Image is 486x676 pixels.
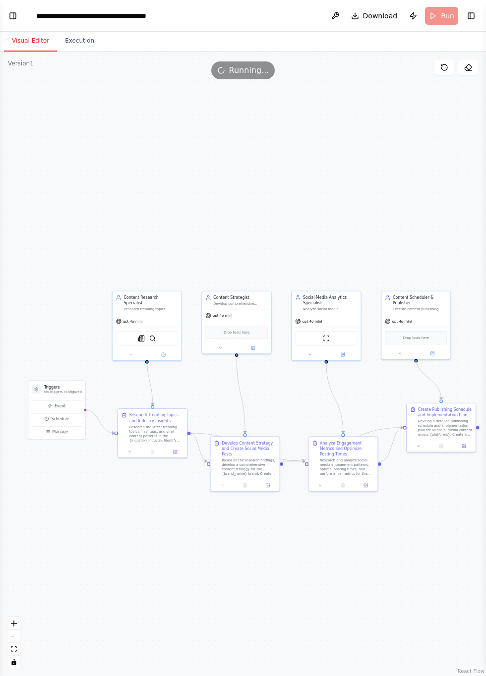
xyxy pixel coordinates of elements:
[123,319,142,324] span: gpt-4o-mini
[190,430,207,464] g: Edge from 4dd36b86-52b5-40a2-920c-774801e65f11 to b92081a2-bce5-4a0e-aa07-1ee1ca410a08
[8,59,34,67] div: Version 1
[213,313,232,318] span: gpt-4o-mini
[147,351,179,358] button: Open in side panel
[7,617,20,669] div: React Flow controls
[31,400,83,411] button: Event
[31,426,83,437] button: Manage
[44,384,82,390] h3: Triggers
[320,458,374,476] div: Research and analyze social media engagement patterns, optimal posting times, and performance met...
[7,617,20,630] button: zoom in
[418,419,473,437] div: Develop a detailed publishing schedule and implementation plan for all social media content acros...
[347,7,402,25] button: Download
[303,307,358,311] div: Analyze social media performance data, track engagement metrics, and identify optimal posting tim...
[144,358,156,405] g: Edge from bb4932ca-1cb2-4902-b0e9-261f0a8d5f40 to 4dd36b86-52b5-40a2-920c-774801e65f11
[138,335,145,342] img: SerplyNewsSearchTool
[213,295,268,300] div: Content Strategist
[55,403,66,408] span: Event
[320,440,374,457] div: Analyze Engagement Metrics and Optimize Posting Times
[4,31,57,52] button: Visual Editor
[303,319,322,324] span: gpt-4o-mini
[85,407,115,436] g: Edge from triggers to 4dd36b86-52b5-40a2-920c-774801e65f11
[118,408,187,458] div: Research Trending Topics and Industry InsightsResearch the latest trending topics, hashtags, and ...
[31,413,83,424] button: Schedule
[303,295,358,306] div: Social Media Analytics Specialist
[381,291,451,360] div: Content Scheduler & PublisherExecute content publishing schedules across multiple social media pl...
[6,9,20,23] button: Show left sidebar
[454,443,474,450] button: Open in side panel
[363,11,398,21] span: Download
[291,291,361,361] div: Social Media Analytics SpecialistAnalyze social media performance data, track engagement metrics,...
[458,669,485,674] a: React Flow attribution
[36,11,148,21] nav: breadcrumb
[213,301,268,306] div: Develop comprehensive content strategies, create engaging social media posts, and plan optimal po...
[233,482,257,489] button: No output available
[44,390,82,394] p: No triggers configured
[229,64,269,76] span: Running...
[28,380,86,440] div: TriggersNo triggers configuredEventScheduleManage
[403,335,429,340] span: Drop tools here
[53,429,68,434] span: Manage
[392,319,412,324] span: gpt-4o-mini
[327,351,359,358] button: Open in side panel
[331,482,355,489] button: No output available
[123,307,178,311] div: Research trending topics, industry news, and viral content in the {industry} sector to identify o...
[210,437,280,492] div: Develop Content Strategy and Create Social Media PostsBased on the research findings, develop a c...
[7,630,20,643] button: zoom out
[129,425,184,443] div: Research the latest trending topics, hashtags, and viral content patterns in the {industry} indus...
[7,643,20,656] button: fit view
[406,403,476,452] div: Create Publishing Schedule and Implementation PlanDevelop a detailed publishing schedule and impl...
[381,425,403,464] g: Edge from 1e8f4cab-7e96-40a2-986e-86028924ec13 to 1ffae54f-c193-4a11-af74-7c72399a5415
[51,416,69,421] span: Schedule
[413,357,444,400] g: Edge from 20a14fdb-70fb-412c-b8c3-caf3eb409fc8 to 1ffae54f-c193-4a11-af74-7c72399a5415
[129,412,184,424] div: Research Trending Topics and Industry Insights
[418,407,473,418] div: Create Publishing Schedule and Implementation Plan
[201,291,271,354] div: Content StrategistDevelop comprehensive content strategies, create engaging social media posts, a...
[222,440,276,457] div: Develop Content Strategy and Create Social Media Posts
[149,335,156,342] img: BraveSearchTool
[166,449,185,455] button: Open in side panel
[141,449,165,455] button: No output available
[283,458,305,464] g: Edge from b92081a2-bce5-4a0e-aa07-1ee1ca410a08 to 1e8f4cab-7e96-40a2-986e-86028924ec13
[258,482,277,489] button: Open in side panel
[234,357,247,434] g: Edge from baf3e8d8-2c6b-4da7-a15d-99317bb6b021 to b92081a2-bce5-4a0e-aa07-1ee1ca410a08
[123,295,178,306] div: Content Research Specialist
[222,458,276,476] div: Based on the research findings, develop a comprehensive content strategy for the {brand_name} bra...
[356,482,375,489] button: Open in side panel
[464,9,478,23] button: Show right sidebar
[429,443,453,450] button: No output available
[417,350,448,357] button: Open in side panel
[224,330,249,335] span: Drop tools here
[393,307,447,311] div: Execute content publishing schedules across multiple social media platforms, ensure timely delive...
[112,291,182,361] div: Content Research SpecialistResearch trending topics, industry news, and viral content in the {ind...
[57,31,102,52] button: Execution
[323,363,346,433] g: Edge from 799cf7fa-a91b-4082-ab36-cc5293db7edf to 1e8f4cab-7e96-40a2-986e-86028924ec13
[7,656,20,669] button: toggle interactivity
[237,344,269,351] button: Open in side panel
[308,437,378,492] div: Analyze Engagement Metrics and Optimize Posting TimesResearch and analyze social media engagement...
[393,295,447,306] div: Content Scheduler & Publisher
[323,335,330,342] img: ScrapeWebsiteTool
